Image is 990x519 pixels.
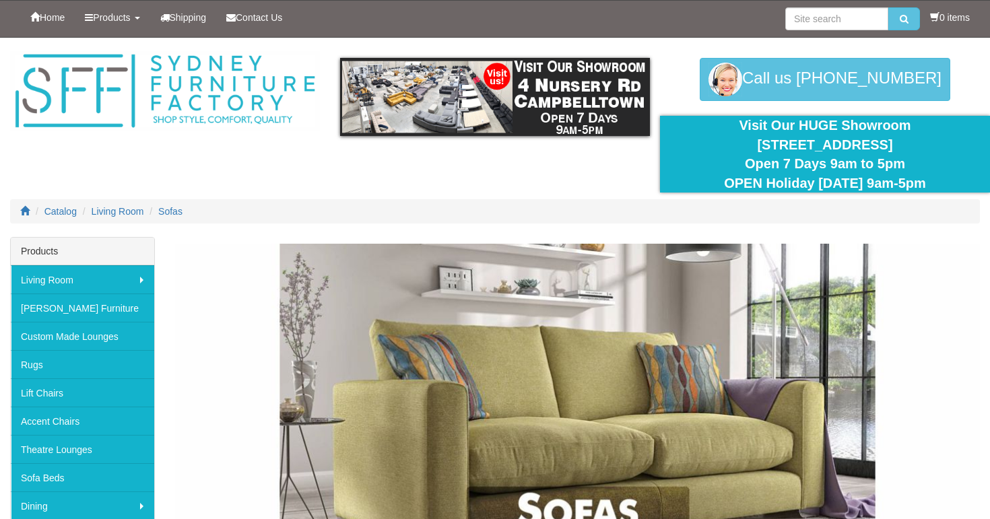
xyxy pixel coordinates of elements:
a: Lift Chairs [11,378,154,407]
a: Shipping [150,1,217,34]
a: [PERSON_NAME] Furniture [11,293,154,322]
input: Site search [785,7,888,30]
a: Sofa Beds [11,463,154,491]
div: Visit Our HUGE Showroom [STREET_ADDRESS] Open 7 Days 9am to 5pm OPEN Holiday [DATE] 9am-5pm [670,116,980,193]
a: Living Room [11,265,154,293]
img: Sydney Furniture Factory [10,51,320,131]
span: Products [93,12,130,23]
a: Rugs [11,350,154,378]
a: Living Room [92,206,144,217]
a: Catalog [44,206,77,217]
span: Contact Us [236,12,282,23]
img: showroom.gif [340,58,650,136]
a: Contact Us [216,1,292,34]
a: Products [75,1,150,34]
a: Sofas [158,206,183,217]
a: Theatre Lounges [11,435,154,463]
li: 0 items [930,11,970,24]
a: Custom Made Lounges [11,322,154,350]
span: Shipping [170,12,207,23]
a: Accent Chairs [11,407,154,435]
a: Home [20,1,75,34]
span: Home [40,12,65,23]
div: Products [11,238,154,265]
